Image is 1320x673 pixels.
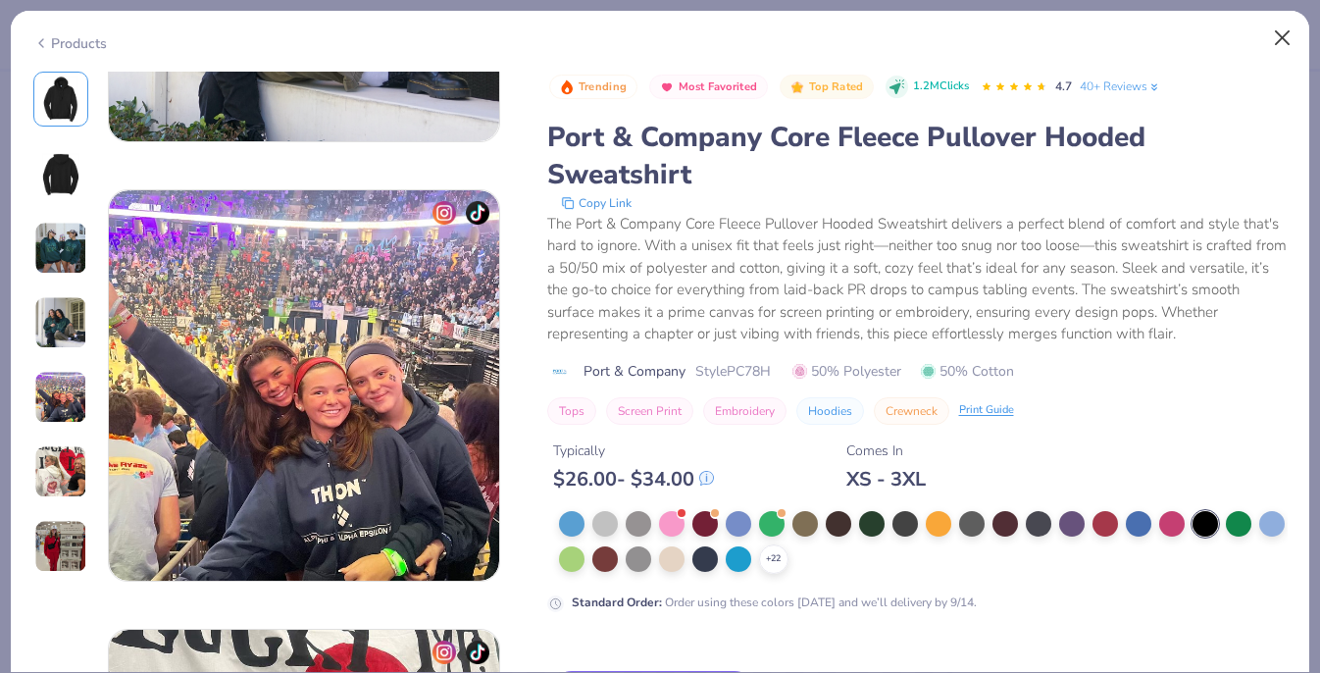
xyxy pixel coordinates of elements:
[466,201,489,225] img: tiktok-icon.png
[432,641,456,664] img: insta-icon.png
[766,552,781,566] span: + 22
[579,81,627,92] span: Trending
[555,193,637,213] button: copy to clipboard
[921,361,1014,382] span: 50% Cotton
[703,397,787,425] button: Embroidery
[547,119,1288,193] div: Port & Company Core Fleece Pullover Hooded Sweatshirt
[796,397,864,425] button: Hoodies
[695,361,771,382] span: Style PC78H
[1055,78,1072,94] span: 4.7
[553,467,714,492] div: $ 26.00 - $ 34.00
[572,594,977,611] div: Order using these colors [DATE] and we’ll delivery by 9/14.
[981,72,1047,103] div: 4.7 Stars
[34,371,87,424] img: User generated content
[679,81,757,92] span: Most Favorited
[584,361,685,382] span: Port & Company
[547,397,596,425] button: Tops
[572,595,662,610] strong: Standard Order :
[780,75,874,100] button: Badge Button
[34,445,87,498] img: User generated content
[792,361,901,382] span: 50% Polyester
[649,75,768,100] button: Badge Button
[547,213,1288,345] div: The Port & Company Core Fleece Pullover Hooded Sweatshirt delivers a perfect blend of comfort and...
[846,440,926,461] div: Comes In
[549,75,637,100] button: Badge Button
[547,364,574,380] img: brand logo
[1080,78,1161,95] a: 40+ Reviews
[659,79,675,95] img: Most Favorited sort
[606,397,693,425] button: Screen Print
[913,78,969,95] span: 1.2M Clicks
[34,520,87,573] img: User generated content
[553,440,714,461] div: Typically
[959,402,1014,419] div: Print Guide
[846,467,926,492] div: XS - 3XL
[1264,20,1301,57] button: Close
[37,150,84,197] img: Back
[33,33,107,54] div: Products
[34,296,87,349] img: User generated content
[559,79,575,95] img: Trending sort
[789,79,805,95] img: Top Rated sort
[874,397,949,425] button: Crewneck
[432,201,456,225] img: insta-icon.png
[109,190,499,581] img: 11643d1d-201b-4323-995e-56ca52016b98
[37,76,84,123] img: Front
[809,81,864,92] span: Top Rated
[34,222,87,275] img: User generated content
[466,641,489,664] img: tiktok-icon.png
